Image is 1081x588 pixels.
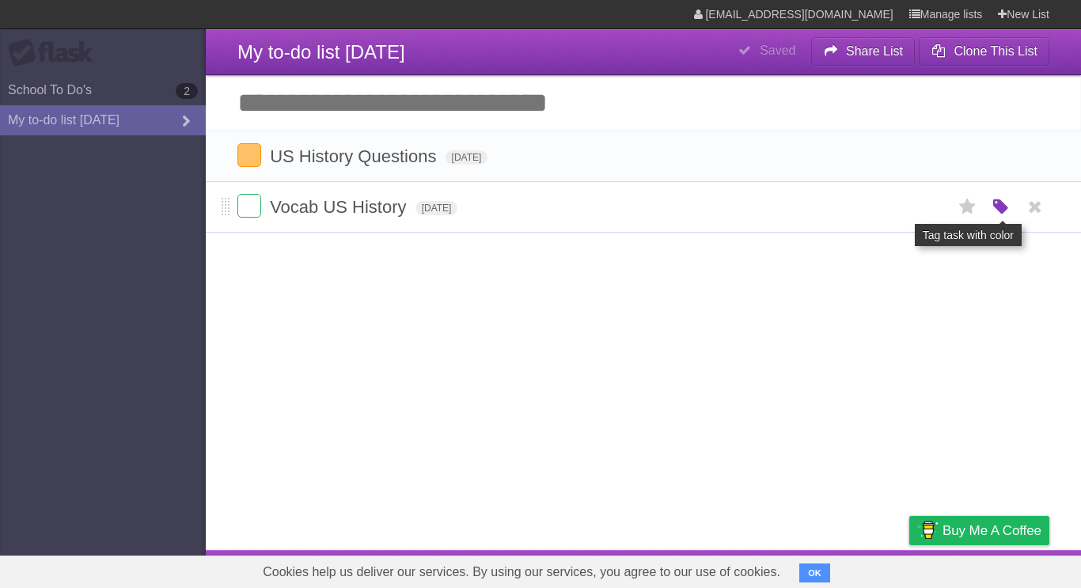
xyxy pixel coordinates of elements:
[889,554,930,584] a: Privacy
[917,517,939,544] img: Buy me a coffee
[954,44,1037,58] b: Clone This List
[953,194,983,220] label: Star task
[176,83,198,99] b: 2
[835,554,870,584] a: Terms
[950,554,1049,584] a: Suggest a feature
[760,44,795,57] b: Saved
[699,554,732,584] a: About
[446,150,488,165] span: [DATE]
[237,41,405,63] span: My to-do list [DATE]
[811,37,916,66] button: Share List
[846,44,903,58] b: Share List
[237,194,261,218] label: Done
[799,563,830,582] button: OK
[237,143,261,167] label: Done
[751,554,815,584] a: Developers
[247,556,796,588] span: Cookies help us deliver our services. By using our services, you agree to our use of cookies.
[909,516,1049,545] a: Buy me a coffee
[270,197,410,217] span: Vocab US History
[8,39,103,67] div: Flask
[270,146,440,166] span: US History Questions
[943,517,1041,544] span: Buy me a coffee
[415,201,458,215] span: [DATE]
[919,37,1049,66] button: Clone This List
